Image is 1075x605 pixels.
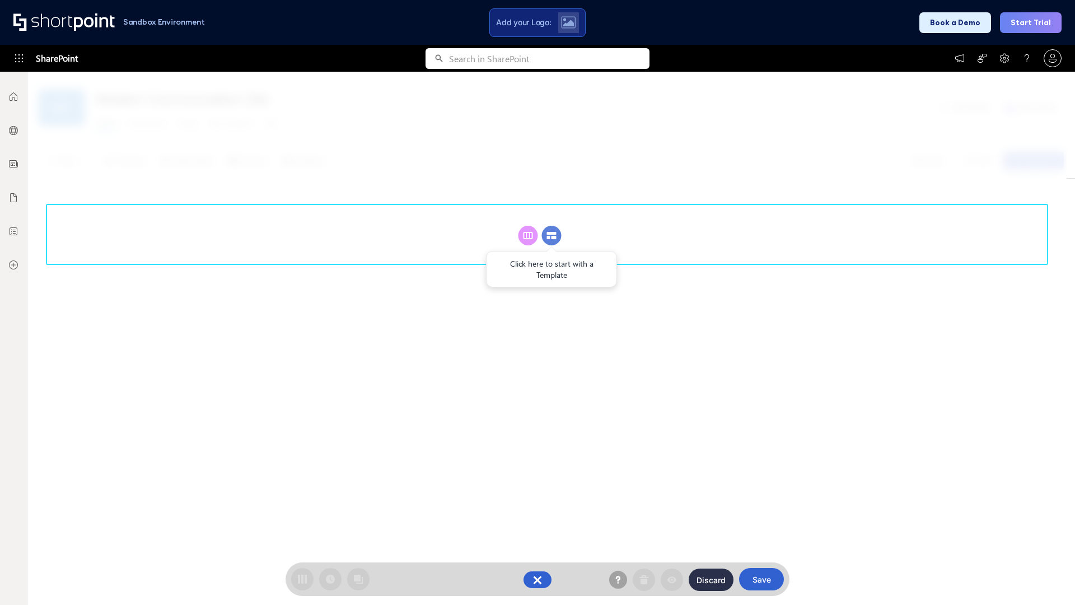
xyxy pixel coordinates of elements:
[449,48,649,69] input: Search in SharePoint
[1000,12,1062,33] button: Start Trial
[561,16,576,29] img: Upload logo
[689,569,733,591] button: Discard
[1019,551,1075,605] iframe: Chat Widget
[919,12,991,33] button: Book a Demo
[496,17,551,27] span: Add your Logo:
[36,45,78,72] span: SharePoint
[123,19,205,25] h1: Sandbox Environment
[739,568,784,590] button: Save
